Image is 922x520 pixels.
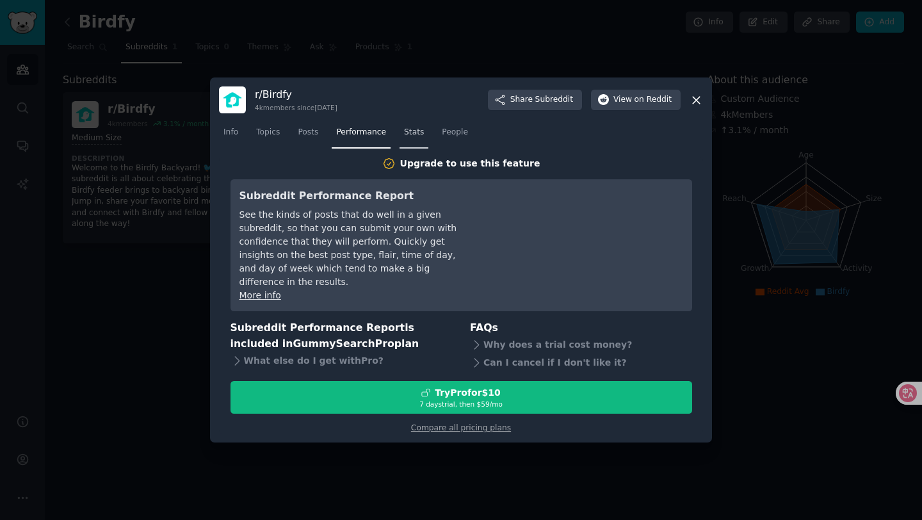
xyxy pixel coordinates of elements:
span: View [613,94,672,106]
a: Topics [252,122,284,149]
a: Posts [293,122,323,149]
button: TryProfor$107 daystrial, then $59/mo [230,381,692,414]
div: See the kinds of posts that do well in a given subreddit, so that you can submit your own with co... [239,208,473,289]
span: Topics [256,127,280,138]
span: Posts [298,127,318,138]
span: GummySearch Pro [293,337,394,350]
div: 7 days trial, then $ 59 /mo [231,400,691,409]
a: Compare all pricing plans [411,423,511,432]
img: Birdfy [219,86,246,113]
div: Try Pro for $10 [435,386,501,400]
span: Subreddit [535,94,573,106]
a: More info [239,290,281,300]
div: Why does a trial cost money? [470,336,692,354]
div: 4k members since [DATE] [255,103,337,112]
a: Info [219,122,243,149]
span: on Reddit [635,94,672,106]
h3: Subreddit Performance Report [239,188,473,204]
a: Stats [400,122,428,149]
h3: FAQs [470,320,692,336]
span: Share [510,94,573,106]
span: People [442,127,468,138]
span: Info [223,127,238,138]
a: Performance [332,122,391,149]
div: Can I cancel if I don't like it? [470,354,692,372]
span: Performance [336,127,386,138]
a: People [437,122,473,149]
h3: Subreddit Performance Report is included in plan [230,320,453,352]
button: Viewon Reddit [591,90,681,110]
span: Stats [404,127,424,138]
div: What else do I get with Pro ? [230,352,453,370]
h3: r/ Birdfy [255,88,337,101]
div: Upgrade to use this feature [400,157,540,170]
button: ShareSubreddit [488,90,582,110]
iframe: YouTube video player [491,188,683,284]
